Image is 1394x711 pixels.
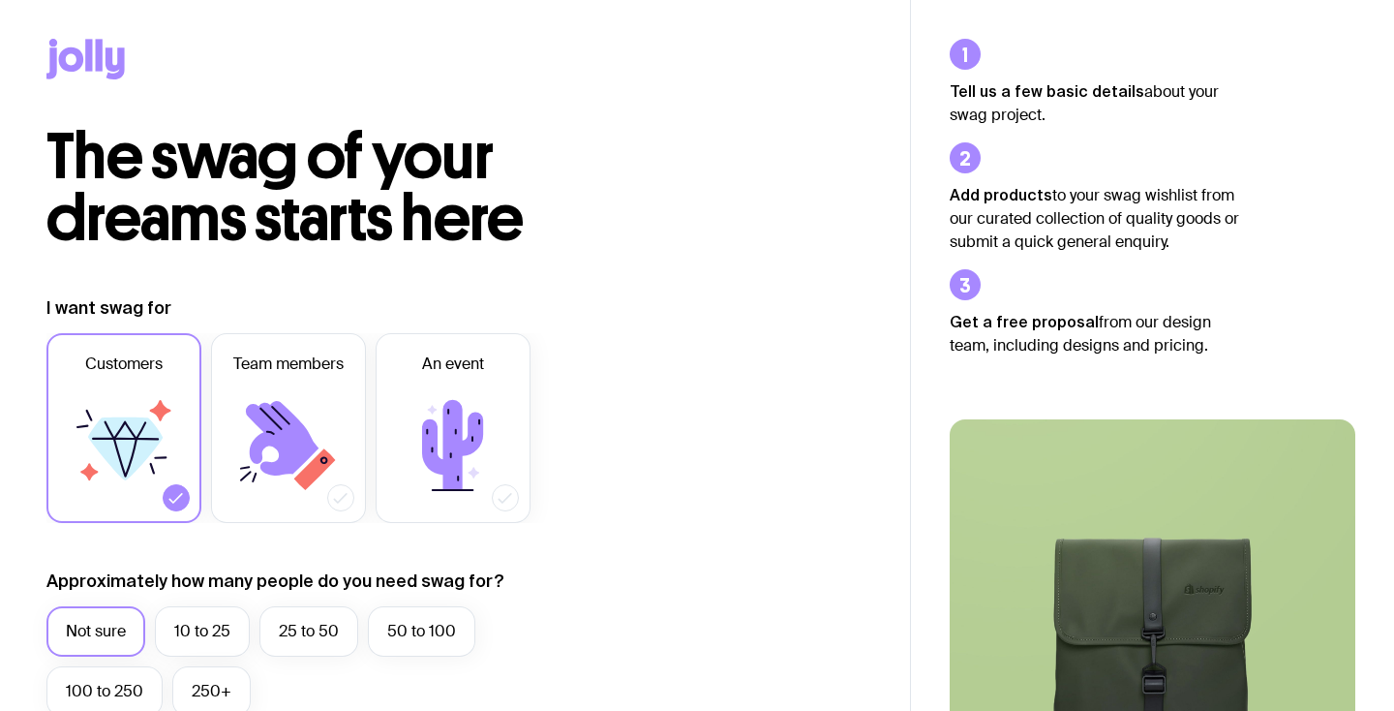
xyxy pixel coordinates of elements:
label: Approximately how many people do you need swag for? [46,570,504,593]
span: Customers [85,353,163,376]
label: Not sure [46,606,145,657]
span: An event [422,353,484,376]
label: 25 to 50 [259,606,358,657]
p: to your swag wishlist from our curated collection of quality goods or submit a quick general enqu... [950,183,1240,254]
label: I want swag for [46,296,171,320]
strong: Tell us a few basic details [950,82,1144,100]
span: The swag of your dreams starts here [46,118,524,257]
strong: Get a free proposal [950,313,1099,330]
p: from our design team, including designs and pricing. [950,310,1240,357]
strong: Add products [950,186,1052,203]
p: about your swag project. [950,79,1240,127]
label: 50 to 100 [368,606,475,657]
label: 10 to 25 [155,606,250,657]
span: Team members [233,353,344,376]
